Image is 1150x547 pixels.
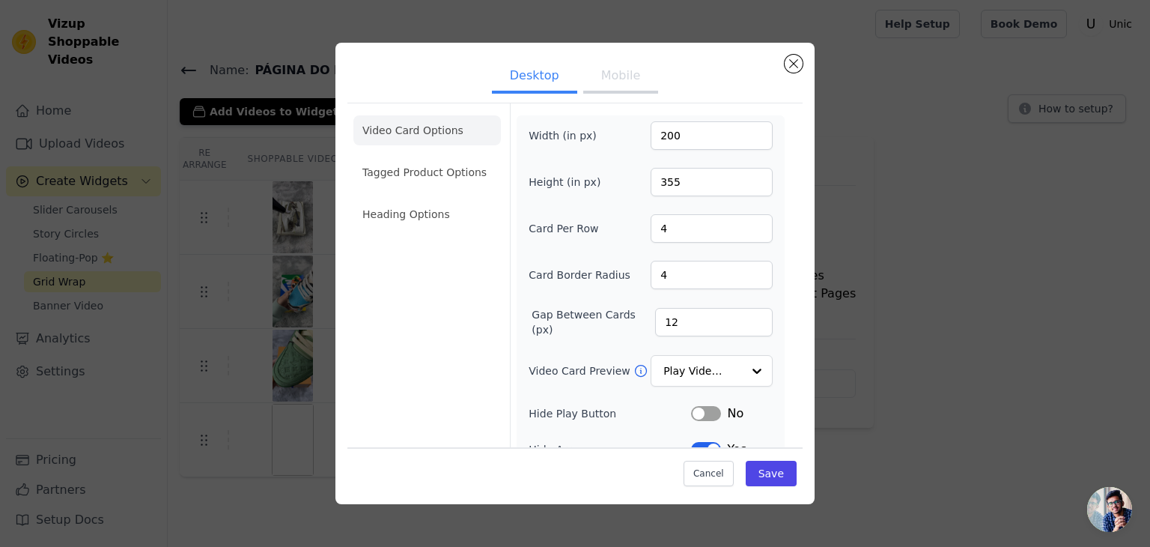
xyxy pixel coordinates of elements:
[727,441,746,459] span: Yes
[727,405,743,423] span: No
[746,461,797,486] button: Save
[529,442,691,457] label: Hide Arrows
[529,406,691,421] label: Hide Play Button
[684,461,734,486] button: Cancel
[353,199,501,229] li: Heading Options
[532,307,655,337] label: Gap Between Cards (px)
[529,268,630,282] label: Card Border Radius
[1087,487,1132,532] div: Bate-papo aberto
[353,115,501,145] li: Video Card Options
[529,175,610,190] label: Height (in px)
[492,61,577,94] button: Desktop
[785,55,803,73] button: Close modal
[353,157,501,187] li: Tagged Product Options
[529,363,633,378] label: Video Card Preview
[529,128,610,143] label: Width (in px)
[529,221,610,236] label: Card Per Row
[583,61,658,94] button: Mobile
